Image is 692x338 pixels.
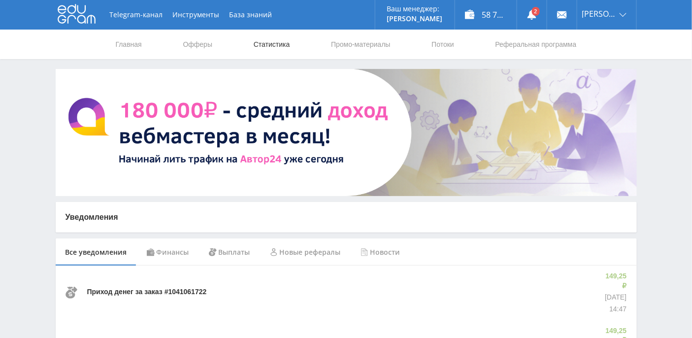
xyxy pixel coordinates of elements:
a: Офферы [182,30,214,59]
a: Статистика [253,30,291,59]
p: [PERSON_NAME] [387,15,443,23]
div: Выплаты [199,238,260,266]
p: Ваш менеджер: [387,5,443,13]
a: Реферальная программа [494,30,578,59]
div: Новости [351,238,410,266]
p: 149,25 ₽ [603,271,627,291]
span: [PERSON_NAME] [582,10,617,18]
p: 14:47 [603,304,627,314]
div: Финансы [137,238,199,266]
a: Главная [115,30,143,59]
p: Приход денег за заказ #1041061722 [87,287,207,297]
div: Все уведомления [56,238,137,266]
p: [DATE] [603,293,627,303]
a: Потоки [430,30,455,59]
a: Промо-материалы [330,30,391,59]
img: BannerAvtor24 [56,69,637,196]
div: Новые рефералы [260,238,351,266]
p: Уведомления [66,212,627,223]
